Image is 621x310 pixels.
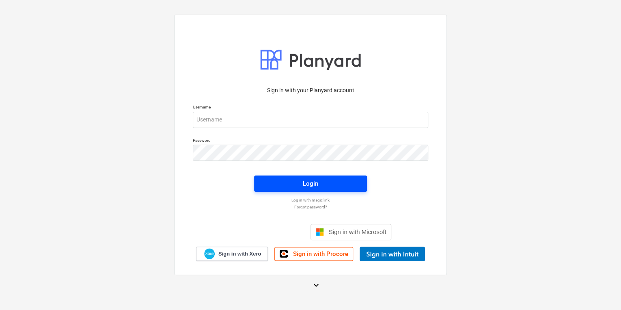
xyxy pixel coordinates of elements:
input: Username [193,112,428,128]
a: Sign in with Procore [274,247,353,261]
i: keyboard_arrow_down [311,280,321,290]
span: Sign in with Procore [293,250,348,258]
p: Sign in with your Planyard account [193,86,428,95]
iframe: Sign in with Google Button [226,223,308,241]
button: Login [254,176,367,192]
span: Sign in with Microsoft [329,228,386,235]
a: Forgot password? [189,204,432,210]
a: Sign in with Xero [196,247,268,261]
p: Password [193,138,428,145]
div: Login [303,178,318,189]
img: Xero logo [204,248,215,259]
a: Log in with magic link [189,197,432,203]
p: Username [193,104,428,111]
span: Sign in with Xero [218,250,261,258]
img: Microsoft logo [316,228,324,236]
